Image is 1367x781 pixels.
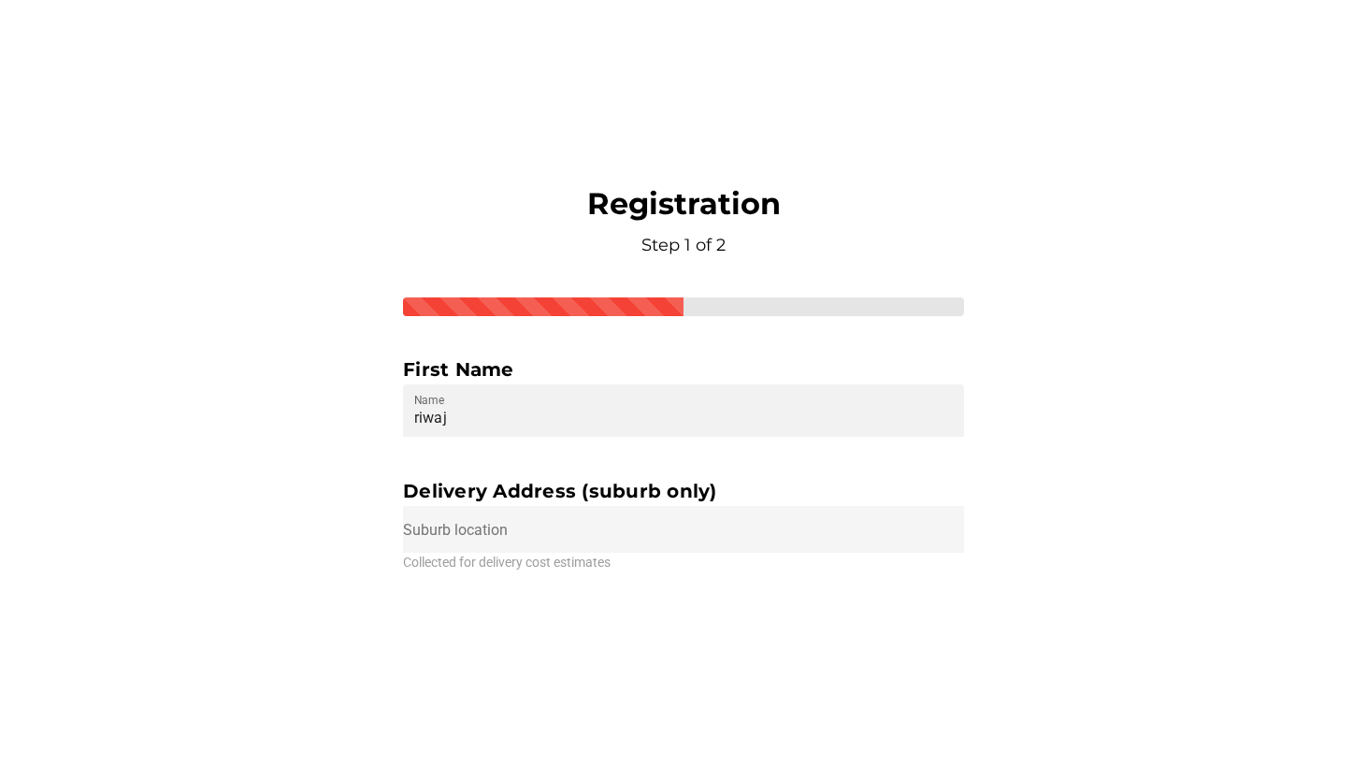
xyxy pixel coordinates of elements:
[641,235,726,255] span: Step 1 of 2
[403,476,964,506] div: Delivery Address (suburb only)
[403,506,964,553] input: Suburb location
[414,384,953,437] input: Name
[587,185,781,258] div: Registration
[403,553,964,572] div: Collected for delivery cost estimates
[403,354,964,384] div: First Name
